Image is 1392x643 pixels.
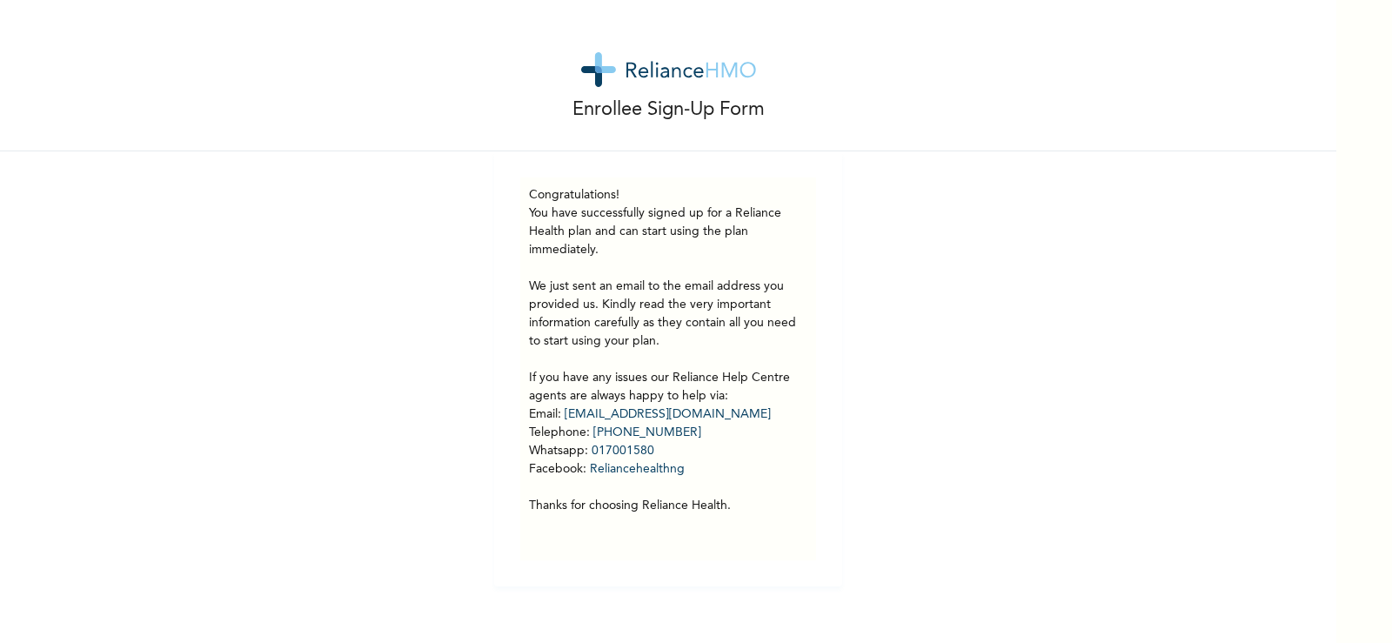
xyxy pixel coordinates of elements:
[572,96,765,124] p: Enrollee Sign-Up Form
[581,52,756,87] img: logo
[565,408,771,420] a: [EMAIL_ADDRESS][DOMAIN_NAME]
[529,186,807,204] h3: Congratulations!
[529,204,807,515] p: You have successfully signed up for a Reliance Health plan and can start using the plan immediate...
[590,463,685,475] a: Reliancehealthng
[593,426,701,439] a: [PHONE_NUMBER]
[592,445,654,457] a: 017001580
